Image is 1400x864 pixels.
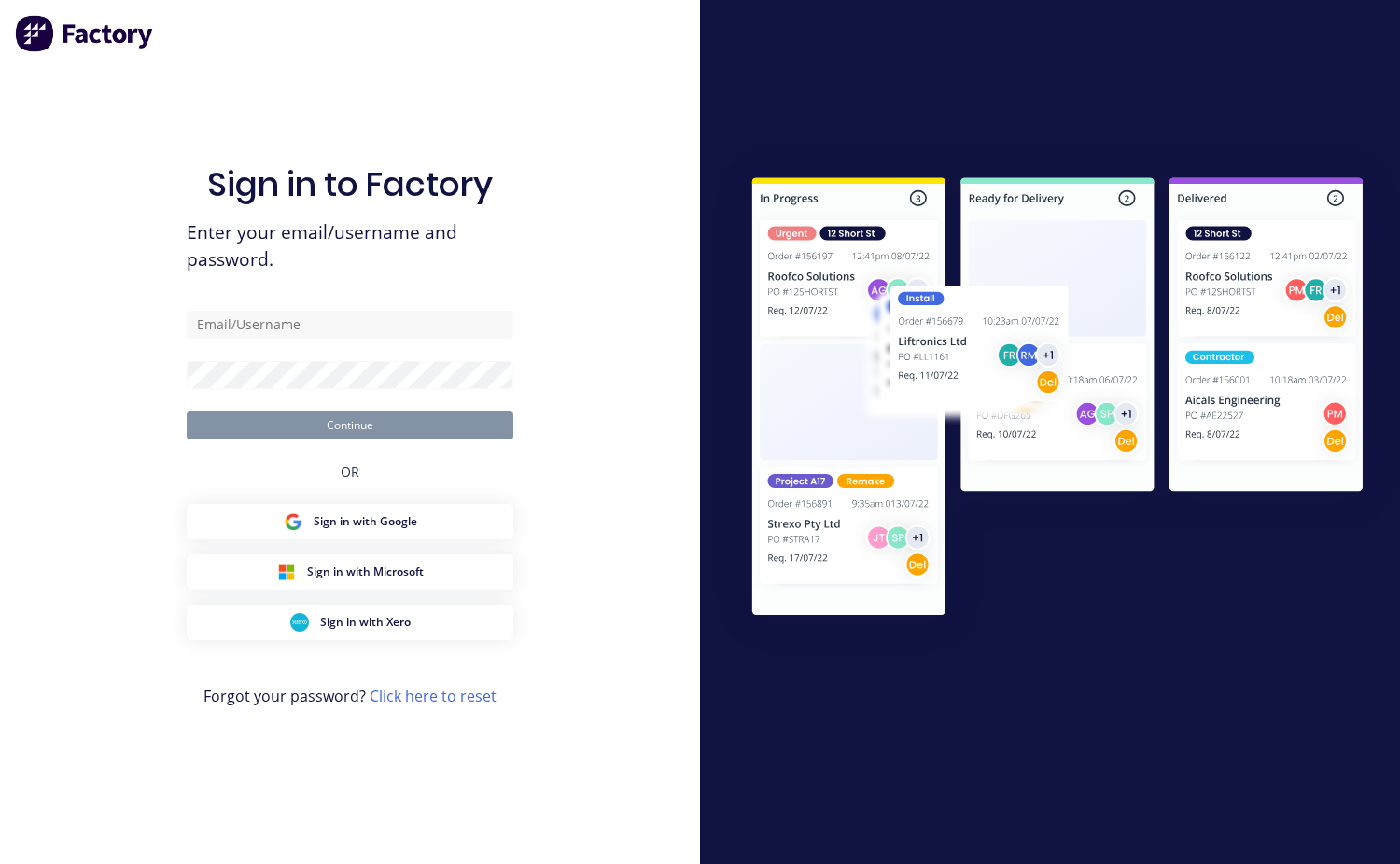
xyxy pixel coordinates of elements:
a: Click here to reset [370,686,497,706]
span: Sign in with Google [314,513,417,530]
div: OR [341,439,359,504]
img: Sign in [715,144,1400,655]
button: Microsoft Sign inSign in with Microsoft [187,554,513,590]
span: Sign in with Xero [320,614,411,631]
button: Google Sign inSign in with Google [187,504,513,539]
button: Xero Sign inSign in with Xero [187,605,513,640]
span: Enter your email/username and password. [187,219,513,273]
span: Sign in with Microsoft [307,564,424,580]
input: Email/Username [187,311,513,339]
img: Google Sign in [284,512,302,531]
img: Microsoft Sign in [277,563,296,581]
img: Factory [15,15,155,52]
span: Forgot your password? [203,685,497,707]
img: Xero Sign in [290,613,309,632]
button: Continue [187,411,513,439]
h1: Sign in to Factory [207,164,493,204]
